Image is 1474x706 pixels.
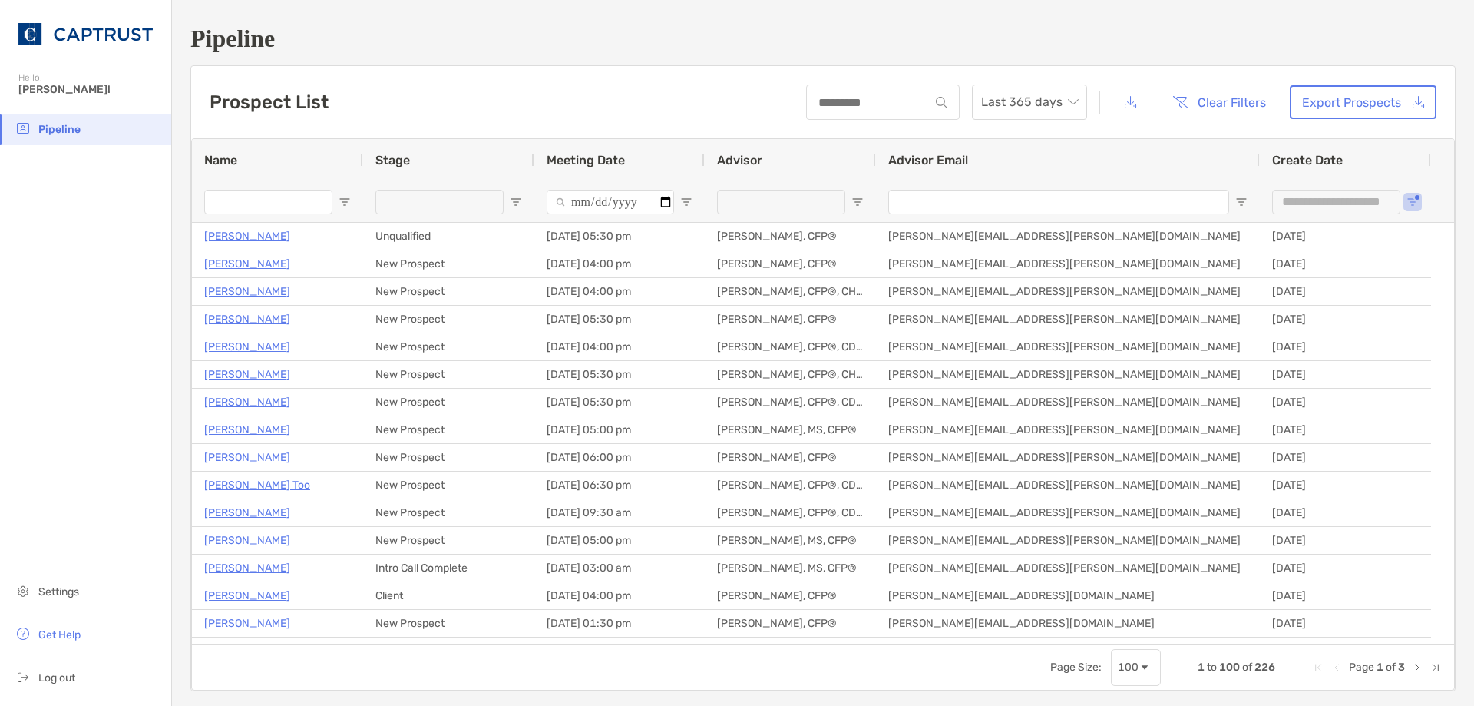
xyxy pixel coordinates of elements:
[1349,661,1374,674] span: Page
[14,625,32,643] img: get-help icon
[705,610,876,637] div: [PERSON_NAME], CFP®
[876,306,1260,333] div: [PERSON_NAME][EMAIL_ADDRESS][PERSON_NAME][DOMAIN_NAME]
[851,196,864,208] button: Open Filter Menu
[876,416,1260,443] div: [PERSON_NAME][EMAIL_ADDRESS][PERSON_NAME][DOMAIN_NAME]
[1260,610,1431,637] div: [DATE]
[204,365,290,384] p: [PERSON_NAME]
[1118,661,1139,674] div: 100
[363,610,534,637] div: New Prospect
[705,527,876,554] div: [PERSON_NAME], MS, CFP®
[534,306,705,333] div: [DATE] 05:30 pm
[1330,661,1343,674] div: Previous Page
[981,85,1078,119] span: Last 365 days
[1260,555,1431,582] div: [DATE]
[204,559,290,578] a: [PERSON_NAME]
[534,527,705,554] div: [DATE] 05:00 pm
[1260,499,1431,526] div: [DATE]
[204,641,290,661] a: [PERSON_NAME]
[936,97,947,108] img: input icon
[876,223,1260,250] div: [PERSON_NAME][EMAIL_ADDRESS][PERSON_NAME][DOMAIN_NAME]
[534,223,705,250] div: [DATE] 05:30 pm
[1260,223,1431,250] div: [DATE]
[1398,661,1405,674] span: 3
[14,119,32,138] img: pipeline icon
[38,628,81,641] span: Get Help
[705,499,876,526] div: [PERSON_NAME], CFP®, CDFA®
[1050,661,1102,674] div: Page Size:
[204,476,310,495] p: [PERSON_NAME] Too
[14,668,32,686] img: logout icon
[1219,661,1240,674] span: 100
[534,555,705,582] div: [DATE] 03:00 am
[1260,444,1431,471] div: [DATE]
[363,416,534,443] div: New Prospect
[204,282,290,301] p: [PERSON_NAME]
[1312,661,1324,674] div: First Page
[204,190,332,214] input: Name Filter Input
[705,472,876,499] div: [PERSON_NAME], CFP®, CDFA®
[363,278,534,305] div: New Prospect
[876,361,1260,388] div: [PERSON_NAME][EMAIL_ADDRESS][PERSON_NAME][DOMAIN_NAME]
[363,444,534,471] div: New Prospect
[204,310,290,329] p: [PERSON_NAME]
[534,389,705,416] div: [DATE] 05:30 pm
[1260,416,1431,443] div: [DATE]
[680,196,692,208] button: Open Filter Menu
[38,671,75,684] span: Log out
[534,582,705,609] div: [DATE] 04:00 pm
[705,306,876,333] div: [PERSON_NAME], CFP®
[1242,661,1252,674] span: of
[1386,661,1396,674] span: of
[204,227,290,246] p: [PERSON_NAME]
[204,254,290,273] a: [PERSON_NAME]
[876,444,1260,471] div: [PERSON_NAME][EMAIL_ADDRESS][PERSON_NAME][DOMAIN_NAME]
[1260,333,1431,360] div: [DATE]
[1260,582,1431,609] div: [DATE]
[18,83,162,96] span: [PERSON_NAME]!
[705,333,876,360] div: [PERSON_NAME], CFP®, CDFA®
[1290,85,1436,119] a: Export Prospects
[1260,278,1431,305] div: [DATE]
[204,420,290,439] a: [PERSON_NAME]
[876,389,1260,416] div: [PERSON_NAME][EMAIL_ADDRESS][PERSON_NAME][DOMAIN_NAME]
[876,499,1260,526] div: [PERSON_NAME][EMAIL_ADDRESS][PERSON_NAME][DOMAIN_NAME]
[210,91,329,113] h3: Prospect List
[1429,661,1442,674] div: Last Page
[534,499,705,526] div: [DATE] 09:30 am
[363,361,534,388] div: New Prospect
[1260,389,1431,416] div: [DATE]
[876,472,1260,499] div: [PERSON_NAME][EMAIL_ADDRESS][PERSON_NAME][DOMAIN_NAME]
[876,250,1260,277] div: [PERSON_NAME][EMAIL_ADDRESS][PERSON_NAME][DOMAIN_NAME]
[876,555,1260,582] div: [PERSON_NAME][EMAIL_ADDRESS][PERSON_NAME][DOMAIN_NAME]
[204,393,290,412] a: [PERSON_NAME]
[510,196,522,208] button: Open Filter Menu
[876,582,1260,609] div: [PERSON_NAME][EMAIL_ADDRESS][DOMAIN_NAME]
[705,638,876,665] div: [PERSON_NAME], CFP®
[717,153,762,167] span: Advisor
[534,416,705,443] div: [DATE] 05:00 pm
[204,503,290,522] p: [PERSON_NAME]
[204,448,290,467] p: [PERSON_NAME]
[363,499,534,526] div: New Prospect
[38,585,79,598] span: Settings
[363,333,534,360] div: New Prospect
[204,586,290,605] a: [PERSON_NAME]
[1161,85,1277,119] button: Clear Filters
[363,250,534,277] div: New Prospect
[204,614,290,633] a: [PERSON_NAME]
[204,153,237,167] span: Name
[705,250,876,277] div: [PERSON_NAME], CFP®
[534,250,705,277] div: [DATE] 04:00 pm
[876,278,1260,305] div: [PERSON_NAME][EMAIL_ADDRESS][PERSON_NAME][DOMAIN_NAME]
[1377,661,1383,674] span: 1
[534,278,705,305] div: [DATE] 04:00 pm
[38,123,81,136] span: Pipeline
[534,472,705,499] div: [DATE] 06:30 pm
[705,361,876,388] div: [PERSON_NAME], CFP®, CHFC®
[876,333,1260,360] div: [PERSON_NAME][EMAIL_ADDRESS][PERSON_NAME][DOMAIN_NAME]
[363,527,534,554] div: New Prospect
[876,527,1260,554] div: [PERSON_NAME][EMAIL_ADDRESS][PERSON_NAME][DOMAIN_NAME]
